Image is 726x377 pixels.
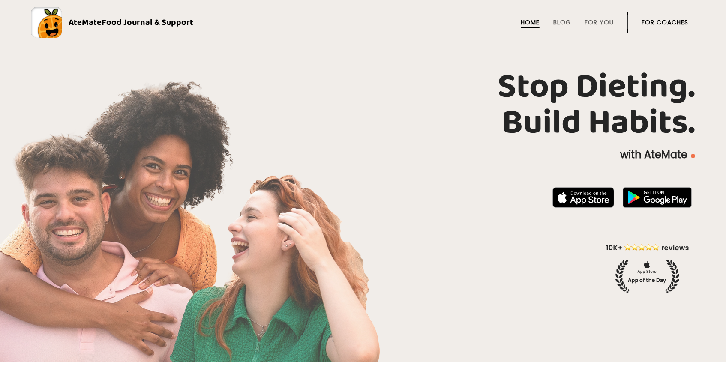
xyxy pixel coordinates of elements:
img: home-hero-appoftheday.png [600,242,695,293]
img: badge-download-google.png [623,187,692,208]
h1: Stop Dieting. Build Habits. [31,69,695,141]
a: For Coaches [642,19,688,26]
p: with AteMate [31,148,695,162]
img: badge-download-apple.svg [552,187,614,208]
a: Blog [553,19,571,26]
div: AteMate [62,15,193,29]
a: For You [585,19,614,26]
span: Food Journal & Support [102,15,193,29]
a: AteMateFood Journal & Support [31,7,695,38]
a: Home [521,19,540,26]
